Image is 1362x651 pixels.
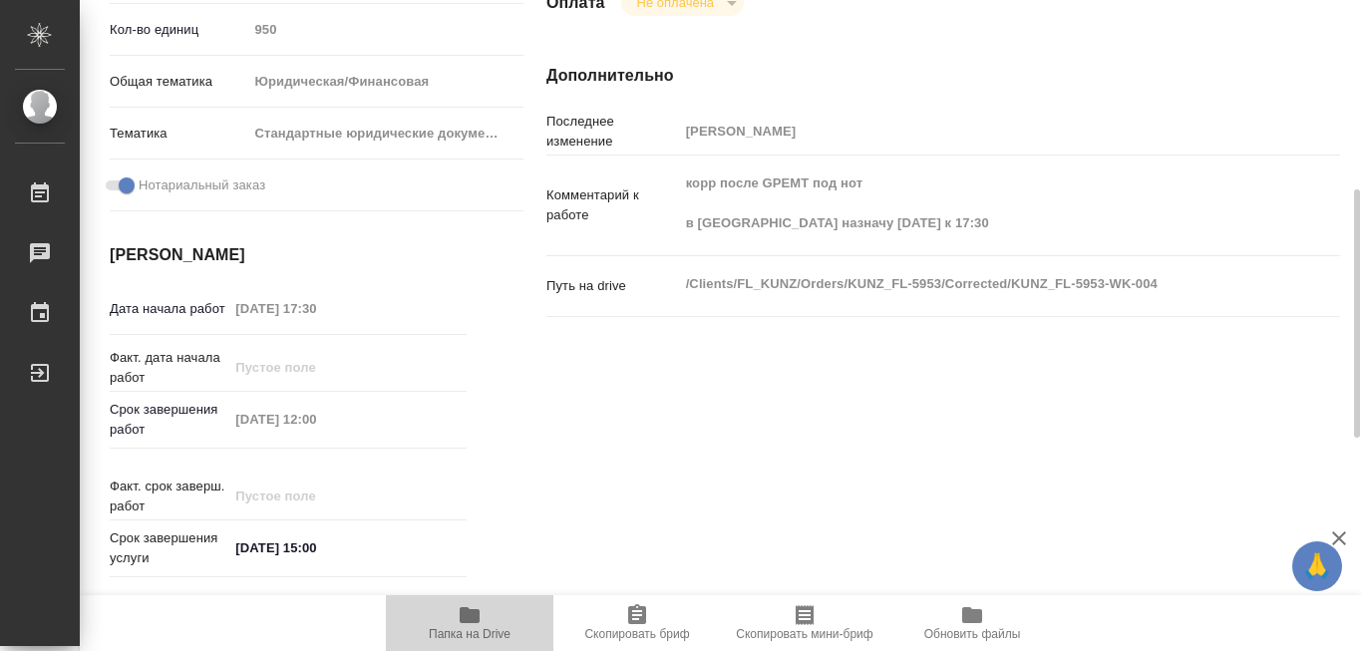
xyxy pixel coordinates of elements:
span: Нотариальный заказ [139,175,265,195]
p: Тематика [110,124,247,144]
button: 🙏 [1292,541,1342,591]
div: Юридическая/Финансовая [247,65,523,99]
button: Скопировать мини-бриф [721,595,888,651]
p: Дата начала работ [110,299,228,319]
input: ✎ Введи что-нибудь [228,533,403,562]
button: Скопировать бриф [553,595,721,651]
p: Срок завершения услуги [110,528,228,568]
h4: Дополнительно [546,64,1340,88]
p: Последнее изменение [546,112,679,152]
p: Факт. дата начала работ [110,348,228,388]
p: Срок завершения работ [110,400,228,440]
span: Скопировать мини-бриф [736,627,872,641]
span: 🙏 [1300,545,1334,587]
p: Общая тематика [110,72,247,92]
textarea: корр после GPEMT под нот в [GEOGRAPHIC_DATA] назначу [DATE] к 17:30 [679,166,1274,240]
input: Пустое поле [679,117,1274,146]
input: Пустое поле [228,405,403,434]
button: Папка на Drive [386,595,553,651]
span: Папка на Drive [429,627,511,641]
input: Пустое поле [228,353,403,382]
input: Пустое поле [247,15,523,44]
span: Скопировать бриф [584,627,689,641]
span: Обновить файлы [924,627,1021,641]
p: Факт. срок заверш. работ [110,477,228,516]
button: Обновить файлы [888,595,1056,651]
textarea: /Clients/FL_KUNZ/Orders/KUNZ_FL-5953/Corrected/KUNZ_FL-5953-WK-004 [679,267,1274,301]
p: Путь на drive [546,276,679,296]
h4: [PERSON_NAME] [110,243,467,267]
p: Кол-во единиц [110,20,247,40]
div: Стандартные юридические документы, договоры, уставы [247,117,523,151]
input: Пустое поле [228,482,403,510]
p: Комментарий к работе [546,185,679,225]
input: Пустое поле [228,294,403,323]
